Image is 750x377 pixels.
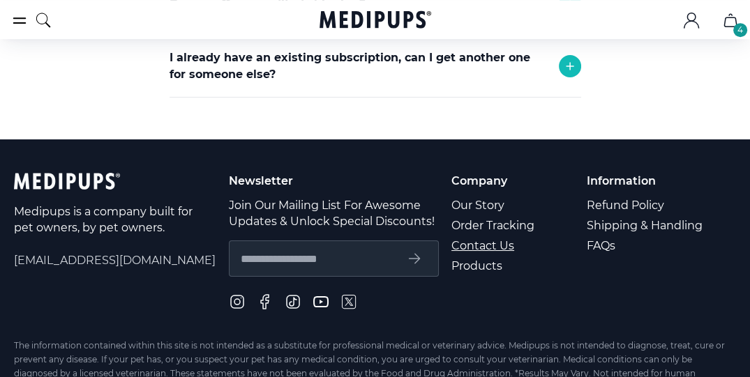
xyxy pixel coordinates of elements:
[170,49,545,83] p: I already have an existing subscription, can I get another one for someone else?
[320,9,431,33] a: Medipups
[14,252,216,268] span: [EMAIL_ADDRESS][DOMAIN_NAME]
[229,197,439,229] p: Join Our Mailing List For Awesome Updates & Unlock Special Discounts!
[229,173,439,189] p: Newsletter
[35,3,52,38] button: search
[170,97,581,169] div: Absolutely! Simply place the order and use the shipping address of the person who will receive th...
[451,236,537,256] a: Contact Us
[587,173,705,189] p: Information
[587,195,705,215] a: Refund Policy
[675,3,708,37] button: account
[451,215,537,236] a: Order Tracking
[714,3,747,37] button: cart
[733,23,747,37] div: 4
[451,195,537,215] a: Our Story
[11,12,28,29] button: burger-menu
[587,236,705,256] a: FAQs
[451,256,537,276] a: Products
[14,203,195,236] p: Medipups is a company built for pet owners, by pet owners.
[587,215,705,236] a: Shipping & Handling
[451,173,537,189] p: Company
